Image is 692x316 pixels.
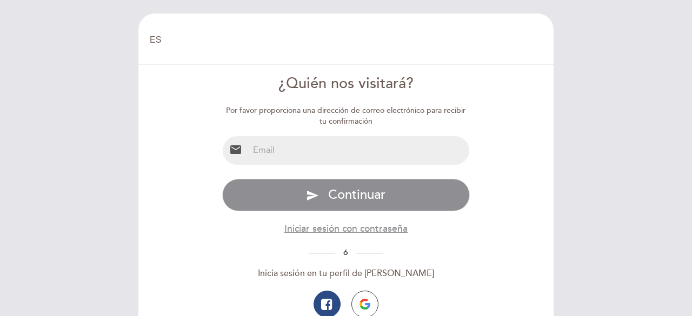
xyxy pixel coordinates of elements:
span: Continuar [328,187,385,203]
div: Por favor proporciona una dirección de correo electrónico para recibir tu confirmación [222,105,470,127]
button: Iniciar sesión con contraseña [284,222,408,236]
div: Inicia sesión en tu perfil de [PERSON_NAME] [222,267,470,280]
div: ¿Quién nos visitará? [222,73,470,95]
input: Email [249,136,470,165]
button: send Continuar [222,179,470,211]
i: email [229,143,242,156]
span: ó [335,248,356,257]
i: send [306,189,319,202]
img: icon-google.png [360,299,370,310]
